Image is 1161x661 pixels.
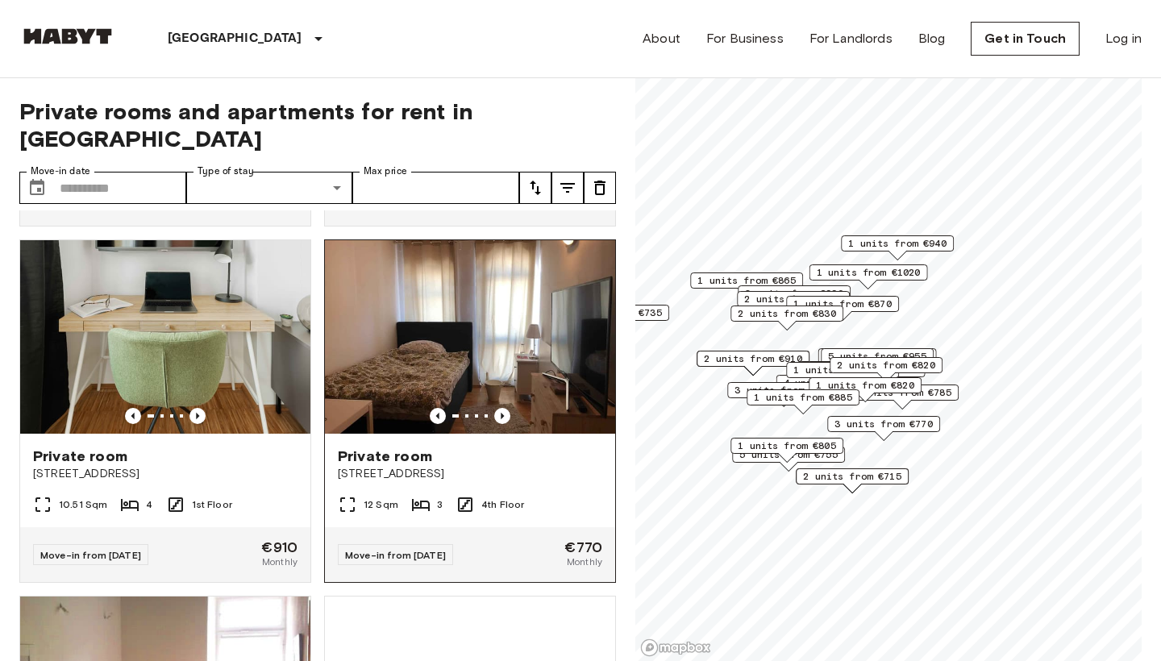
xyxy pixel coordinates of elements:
a: Blog [918,29,946,48]
a: Get in Touch [971,22,1080,56]
span: 1 units from €940 [848,236,947,251]
button: Previous image [189,408,206,424]
span: 3 units from €735 [564,306,662,320]
a: Log in [1105,29,1142,48]
span: 2 units from €830 [738,306,836,321]
a: Marketing picture of unit DE-02-020-001-02HFPrevious imagePrevious imagePrivate room[STREET_ADDRE... [19,239,311,583]
span: 2 units from €990 [745,286,843,301]
div: Map marker [818,348,937,373]
div: Map marker [796,468,909,493]
span: 4th Floor [481,497,524,512]
a: About [643,29,680,48]
div: Map marker [727,382,840,407]
div: Map marker [821,348,934,373]
label: Move-in date [31,164,90,178]
span: 6 units from €785 [853,385,951,400]
div: Map marker [841,235,954,260]
span: 2 units from €820 [837,358,935,372]
span: 1 units from €870 [793,297,892,311]
span: Move-in from [DATE] [40,549,141,561]
img: Habyt [19,28,116,44]
button: Previous image [430,408,446,424]
div: Map marker [697,351,809,376]
span: Move-in from [DATE] [345,549,446,561]
div: Map marker [730,438,843,463]
span: Private room [33,447,127,466]
span: 2 units from €715 [803,469,901,484]
div: Map marker [786,296,899,321]
div: Map marker [830,357,943,382]
div: Map marker [809,264,928,289]
span: 1 units from €865 [697,273,796,288]
span: [STREET_ADDRESS] [33,466,298,482]
div: Map marker [730,306,843,330]
button: tune [551,172,584,204]
span: 1 units from €930 [793,363,892,377]
span: 3 units from €770 [834,417,933,431]
button: Previous image [494,408,510,424]
div: Map marker [738,285,851,310]
span: 1st Floor [192,497,232,512]
span: Monthly [567,555,602,569]
button: Choose date [21,172,53,204]
span: 3 [437,497,443,512]
div: Map marker [807,361,926,386]
span: €910 [261,540,298,555]
span: 5 units from €955 [828,349,926,364]
div: Map marker [747,389,859,414]
div: Map marker [737,291,850,316]
span: Private rooms and apartments for rent in [GEOGRAPHIC_DATA] [19,98,616,152]
span: 2 units from €795 [744,292,843,306]
div: Map marker [798,361,911,386]
div: Map marker [827,416,940,441]
div: Map marker [690,272,803,297]
span: 2 units from €910 [704,351,802,366]
span: 1 units from €820 [816,378,914,393]
span: Monthly [262,555,298,569]
button: tune [584,172,616,204]
span: Private room [338,447,432,466]
span: 4 units from €1010 [784,376,888,390]
a: Marketing picture of unit DE-02-003-002-01HFPrevious imagePrevious imagePrivate room[STREET_ADDRE... [324,239,616,583]
button: tune [519,172,551,204]
div: Map marker [809,377,922,402]
span: 3 units from €980 [734,383,833,397]
span: 12 Sqm [364,497,398,512]
a: Mapbox logo [640,638,711,657]
p: [GEOGRAPHIC_DATA] [168,29,302,48]
img: Marketing picture of unit DE-02-020-001-02HF [20,240,310,434]
a: For Business [706,29,784,48]
a: For Landlords [809,29,893,48]
span: 1 units from €805 [738,439,836,453]
img: Marketing picture of unit DE-02-003-002-01HF [325,240,615,434]
span: 10.51 Sqm [59,497,107,512]
span: €770 [564,540,602,555]
button: Previous image [125,408,141,424]
span: 1 units from €1020 [817,265,921,280]
span: [STREET_ADDRESS] [338,466,602,482]
div: Map marker [786,362,899,387]
span: 1 units from €885 [754,390,852,405]
label: Max price [364,164,407,178]
span: 4 [146,497,152,512]
label: Type of stay [198,164,254,178]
